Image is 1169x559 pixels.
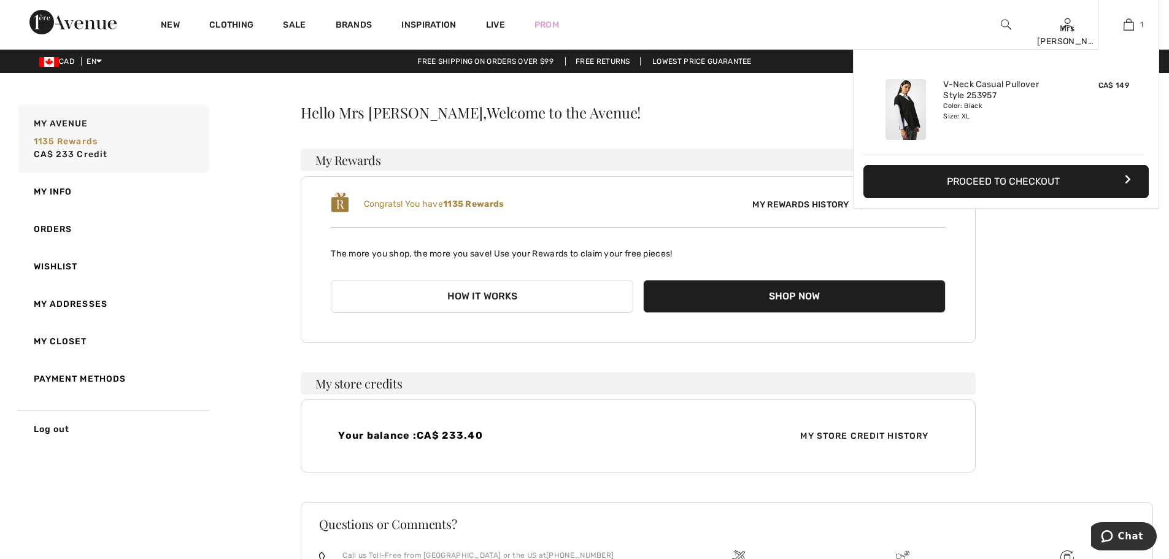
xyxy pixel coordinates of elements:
a: My Closet [16,323,209,360]
a: My Addresses [16,285,209,323]
h3: My store credits [301,372,976,395]
h3: My Rewards [301,149,976,171]
span: EN [87,57,102,66]
a: Orders [16,210,209,248]
span: My Store Credit History [790,430,938,442]
a: Payment Methods [16,360,209,398]
span: Welcome to the Avenue! [487,105,641,120]
button: Shop Now [643,280,946,313]
a: Free Returns [565,57,641,66]
span: 1135 rewards [34,136,98,147]
span: CA$ 149 [1098,81,1129,90]
b: 1135 Rewards [443,199,504,209]
span: Congrats! You have [364,199,504,209]
p: The more you shop, the more you save! Use your Rewards to claim your free pieces! [331,237,946,260]
span: 1 [1140,19,1143,30]
h3: Questions or Comments? [319,518,1135,530]
div: Hello Mrs [PERSON_NAME], [301,105,976,120]
img: V-Neck Casual Pullover Style 253957 [885,79,926,140]
div: Color: Black Size: XL [943,101,1064,121]
div: Mrs [PERSON_NAME] [1037,22,1097,48]
a: Live [486,18,505,31]
img: My Info [1062,17,1073,32]
a: Prom [534,18,559,31]
iframe: Opens a widget where you can chat to one of our agents [1091,522,1157,553]
a: Brands [336,20,372,33]
span: CA$ 233 Credit [34,149,108,160]
a: V-Neck Casual Pullover Style 253957 [943,79,1064,101]
img: search the website [1001,17,1011,32]
span: CA$ 233.40 [417,430,483,441]
a: Log out [16,410,209,448]
h4: Your balance : [338,430,631,441]
img: My Bag [1124,17,1134,32]
img: 1ère Avenue [29,10,117,34]
img: Canadian Dollar [39,57,59,67]
span: My Avenue [34,117,88,130]
button: How it works [331,280,633,313]
span: My Rewards History [743,198,858,211]
span: CAD [39,57,79,66]
a: Lowest Price Guarantee [642,57,762,66]
a: Sign In [1062,18,1073,30]
a: Sale [283,20,306,33]
img: loyalty_logo_r.svg [331,191,349,214]
a: Wishlist [16,248,209,285]
a: New [161,20,180,33]
a: Free shipping on orders over $99 [407,57,563,66]
a: My Info [16,173,209,210]
button: Proceed to Checkout [863,165,1149,198]
a: Clothing [209,20,253,33]
a: 1 [1098,17,1159,32]
span: Inspiration [401,20,456,33]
